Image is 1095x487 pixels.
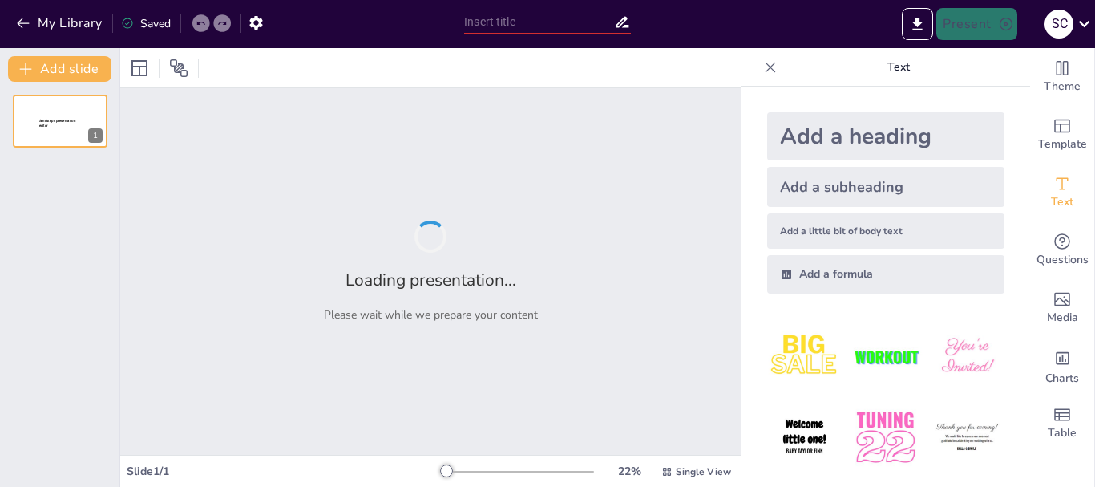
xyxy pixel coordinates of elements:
[1036,251,1089,269] span: Questions
[12,10,109,36] button: My Library
[8,56,111,82] button: Add slide
[936,8,1016,40] button: Present
[848,400,923,475] img: 5.jpeg
[13,95,107,148] div: 1
[902,8,933,40] button: Export to PowerPoint
[464,10,614,34] input: Insert title
[39,119,75,128] span: Sendsteps presentation editor
[767,319,842,394] img: 1.jpeg
[848,319,923,394] img: 2.jpeg
[1030,221,1094,279] div: Get real-time input from your audience
[767,167,1004,207] div: Add a subheading
[127,55,152,81] div: Layout
[88,128,103,143] div: 1
[1038,136,1087,153] span: Template
[1030,279,1094,337] div: Add images, graphics, shapes or video
[1051,193,1073,211] span: Text
[1044,10,1073,39] div: s c
[610,464,649,479] div: 22 %
[930,400,1004,475] img: 6.jpeg
[169,59,188,78] span: Position
[1030,106,1094,164] div: Add ready made slides
[345,269,516,291] h2: Loading presentation...
[1030,48,1094,106] div: Change the overall theme
[1047,309,1078,327] span: Media
[783,48,1014,87] p: Text
[1030,337,1094,395] div: Add charts and graphs
[676,465,731,478] span: Single View
[121,16,171,31] div: Saved
[1048,424,1077,442] span: Table
[1030,164,1094,221] div: Add text boxes
[1044,78,1081,95] span: Theme
[1030,395,1094,453] div: Add a table
[324,307,538,323] p: Please wait while we prepare your content
[1044,8,1073,40] button: s c
[127,464,440,479] div: Slide 1 / 1
[767,213,1004,249] div: Add a little bit of body text
[767,255,1004,294] div: Add a formula
[767,112,1004,160] div: Add a heading
[1045,370,1079,388] span: Charts
[930,319,1004,394] img: 3.jpeg
[767,400,842,475] img: 4.jpeg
